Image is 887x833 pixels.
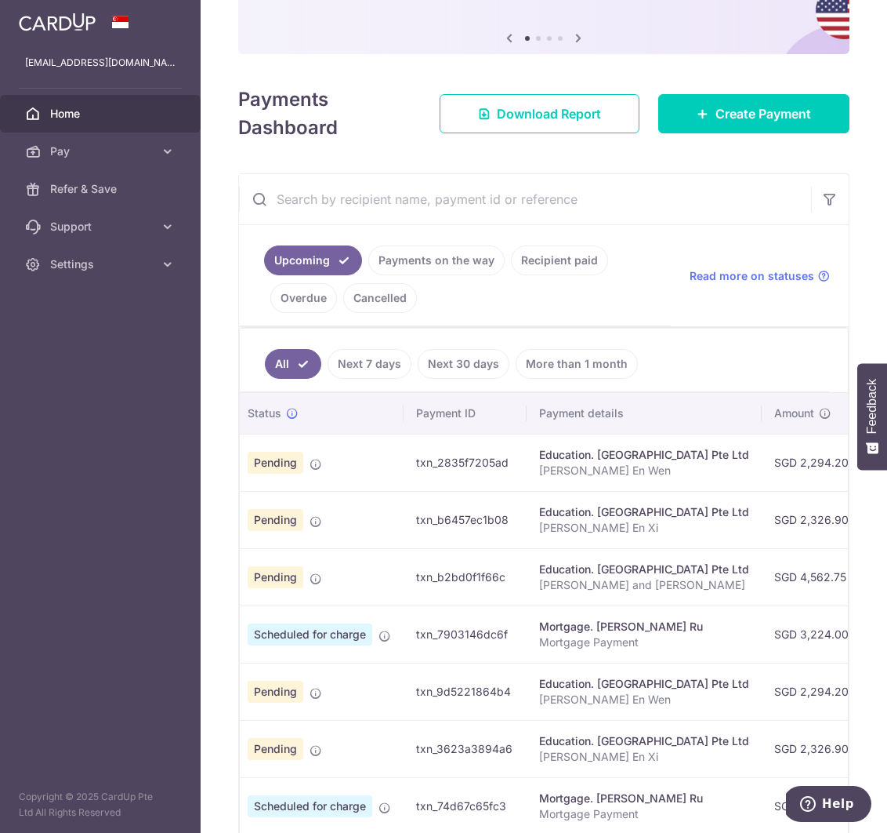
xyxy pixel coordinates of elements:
[762,720,861,777] td: SGD 2,326.90
[248,738,303,760] span: Pending
[539,577,749,593] p: [PERSON_NAME] and [PERSON_NAME]
[50,181,154,197] span: Refer & Save
[239,174,811,224] input: Search by recipient name, payment id or reference
[715,104,811,123] span: Create Payment
[762,663,861,720] td: SGD 2,294.20
[368,246,505,275] a: Payments on the way
[418,349,509,379] a: Next 30 days
[248,406,281,421] span: Status
[516,349,638,379] a: More than 1 month
[539,562,749,577] div: Education. [GEOGRAPHIC_DATA] Pte Ltd
[539,692,749,708] p: [PERSON_NAME] En Wen
[658,94,849,133] a: Create Payment
[527,393,762,434] th: Payment details
[248,795,372,817] span: Scheduled for charge
[762,548,861,606] td: SGD 4,562.75
[865,379,879,434] span: Feedback
[404,491,527,548] td: txn_b6457ec1b08
[539,619,749,635] div: Mortgage. [PERSON_NAME] Ru
[440,94,639,133] a: Download Report
[539,749,749,765] p: [PERSON_NAME] En Xi
[265,349,321,379] a: All
[404,606,527,663] td: txn_7903146dc6f
[539,520,749,536] p: [PERSON_NAME] En Xi
[404,663,527,720] td: txn_9d5221864b4
[539,733,749,749] div: Education. [GEOGRAPHIC_DATA] Pte Ltd
[539,806,749,822] p: Mortgage Payment
[328,349,411,379] a: Next 7 days
[404,720,527,777] td: txn_3623a3894a6
[248,624,372,646] span: Scheduled for charge
[50,219,154,235] span: Support
[511,246,608,275] a: Recipient paid
[248,509,303,531] span: Pending
[539,504,749,520] div: Education. [GEOGRAPHIC_DATA] Pte Ltd
[248,452,303,474] span: Pending
[690,268,814,284] span: Read more on statuses
[762,606,861,663] td: SGD 3,224.00
[264,246,362,275] a: Upcoming
[404,393,527,434] th: Payment ID
[762,491,861,548] td: SGD 2,326.90
[539,635,749,650] p: Mortgage Payment
[238,85,411,142] h4: Payments Dashboard
[539,791,749,806] div: Mortgage. [PERSON_NAME] Ru
[248,681,303,703] span: Pending
[50,256,154,272] span: Settings
[270,283,337,313] a: Overdue
[50,144,154,159] span: Pay
[248,566,303,588] span: Pending
[774,406,814,421] span: Amount
[539,676,749,692] div: Education. [GEOGRAPHIC_DATA] Pte Ltd
[690,268,830,284] a: Read more on statuses
[343,283,417,313] a: Cancelled
[762,434,861,491] td: SGD 2,294.20
[50,106,154,122] span: Home
[404,434,527,491] td: txn_2835f7205ad
[539,447,749,463] div: Education. [GEOGRAPHIC_DATA] Pte Ltd
[25,55,176,71] p: [EMAIL_ADDRESS][DOMAIN_NAME]
[857,363,887,470] button: Feedback - Show survey
[404,548,527,606] td: txn_b2bd0f1f66c
[539,463,749,478] p: [PERSON_NAME] En Wen
[497,104,601,123] span: Download Report
[19,13,96,31] img: CardUp
[786,786,871,825] iframe: Opens a widget where you can find more information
